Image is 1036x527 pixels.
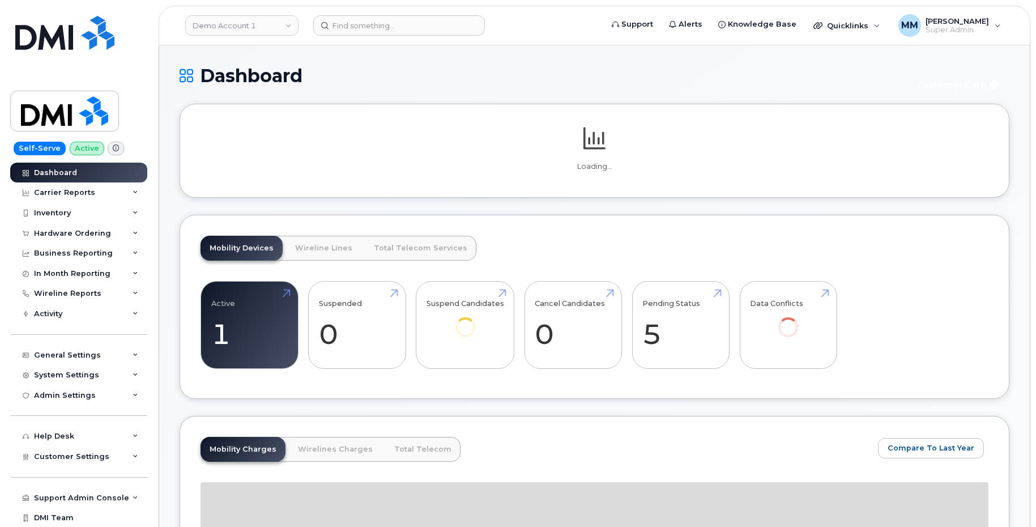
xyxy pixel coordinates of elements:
[201,236,283,261] a: Mobility Devices
[286,236,361,261] a: Wireline Lines
[201,161,988,172] p: Loading...
[289,437,382,462] a: Wirelines Charges
[201,437,285,462] a: Mobility Charges
[750,288,826,353] a: Data Conflicts
[319,288,395,363] a: Suspended 0
[888,443,974,453] span: Compare To Last Year
[642,288,719,363] a: Pending Status 5
[427,288,504,353] a: Suspend Candidates
[385,437,461,462] a: Total Telecom
[180,66,902,86] h1: Dashboard
[907,75,1009,95] button: Customer Card
[211,288,288,363] a: Active 1
[878,438,984,458] button: Compare To Last Year
[365,236,476,261] a: Total Telecom Services
[535,288,611,363] a: Cancel Candidates 0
